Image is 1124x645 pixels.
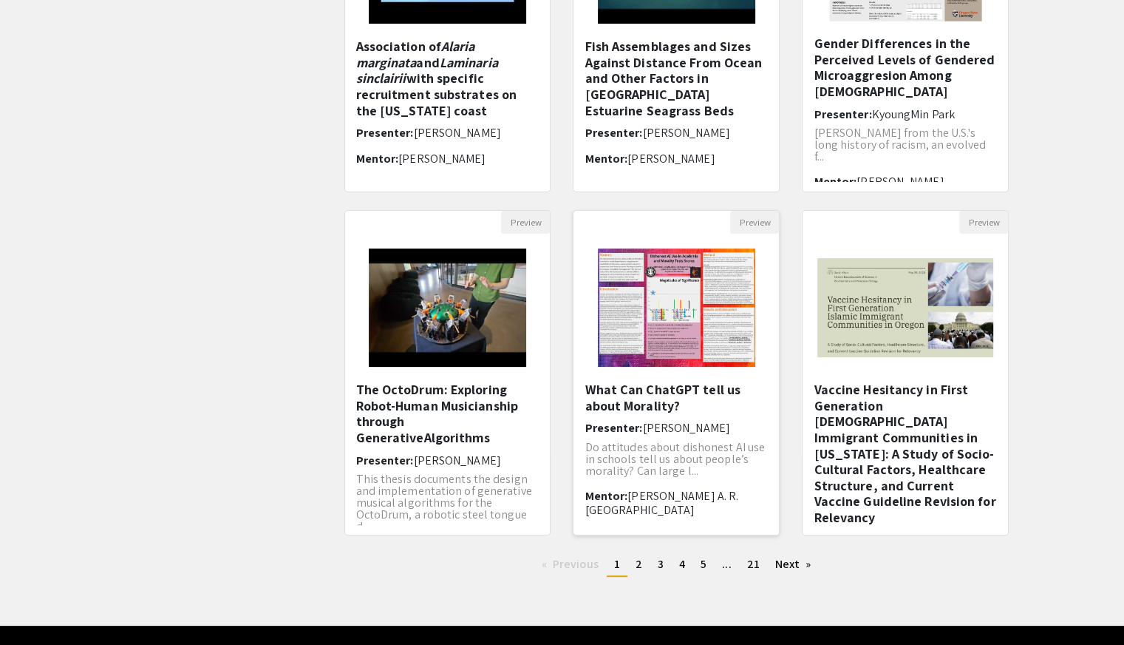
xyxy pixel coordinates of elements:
[356,54,498,87] em: Laminaria sinclairii
[642,125,729,141] span: [PERSON_NAME]
[398,151,486,166] span: [PERSON_NAME]
[658,556,664,572] span: 3
[585,488,627,504] span: Mentor:
[730,211,779,234] button: Preview
[814,382,997,525] h5: Vaccine Hesitancy in First Generation [DEMOGRAPHIC_DATA] Immigrant Communities in [US_STATE]: A S...
[642,420,729,436] span: [PERSON_NAME]
[701,556,706,572] span: 5
[553,556,599,572] span: Previous
[414,453,501,468] span: [PERSON_NAME]
[802,210,1009,536] div: Open Presentation <p><span style="color: rgb(0, 0, 0);">Vaccine Hesitancy in First Generation Mus...
[768,553,819,575] a: Next page
[356,473,539,533] p: This thesis documents the design and implementation of generative musical algorithms for the Octo...
[803,243,1008,372] img: <p><span style="color: rgb(0, 0, 0);">Vaccine Hesitancy in First Generation Muslim Immigrant Comm...
[636,556,642,572] span: 2
[585,38,768,118] h5: Fish Assemblages and Sizes Against Distance From Ocean and Other Factors in [GEOGRAPHIC_DATA] Est...
[356,382,539,445] h5: The OctoDrum: Exploring Robot-Human Musicianship through GenerativeAlgorithms
[354,234,541,382] img: <p>The OctoDrum: Exploring Robot-Human Musicianship through Generative</p><p>Algorithms</p>
[627,151,715,166] span: [PERSON_NAME]
[11,578,63,634] iframe: Chat
[856,174,944,189] span: [PERSON_NAME]
[871,107,954,122] span: KyoungMin Park
[414,125,501,141] span: [PERSON_NAME]
[585,439,765,479] span: Do attitudes about dishonest AI use in schools tell us about people’s morality? Can large l...
[356,38,475,71] em: Alaria marginata
[356,151,399,166] span: Mentor:
[722,556,731,572] span: ...
[344,210,551,536] div: Open Presentation <p>The OctoDrum: Exploring Robot-Human Musicianship through Generative</p><p>Al...
[585,488,738,518] span: [PERSON_NAME] A. R. [GEOGRAPHIC_DATA]
[814,125,985,164] span: [PERSON_NAME] from the U.S.'s long history of racism, an evolved f...
[814,36,997,99] h5: Gender Differences in the Perceived Levels of Gendered Microaggresion Among [DEMOGRAPHIC_DATA]
[679,556,685,572] span: 4
[585,126,768,140] h6: Presenter:
[585,382,768,413] h5: What Can ChatGPT tell us about Morality?
[356,453,539,467] h6: Presenter:
[356,38,539,118] h5: Association of and with specific recruitment substrates on the [US_STATE] coast
[585,151,627,166] span: Mentor:
[814,107,997,121] h6: Presenter:
[501,211,550,234] button: Preview
[959,211,1008,234] button: Preview
[344,553,1009,577] ul: Pagination
[585,421,768,435] h6: Presenter:
[747,556,760,572] span: 21
[614,556,620,572] span: 1
[814,174,856,189] span: Mentor:
[573,210,780,536] div: Open Presentation <p>What Can ChatGPT tell us about Morality?</p>
[583,234,770,382] img: <p>What Can ChatGPT tell us about Morality?</p>
[356,126,539,140] h6: Presenter:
